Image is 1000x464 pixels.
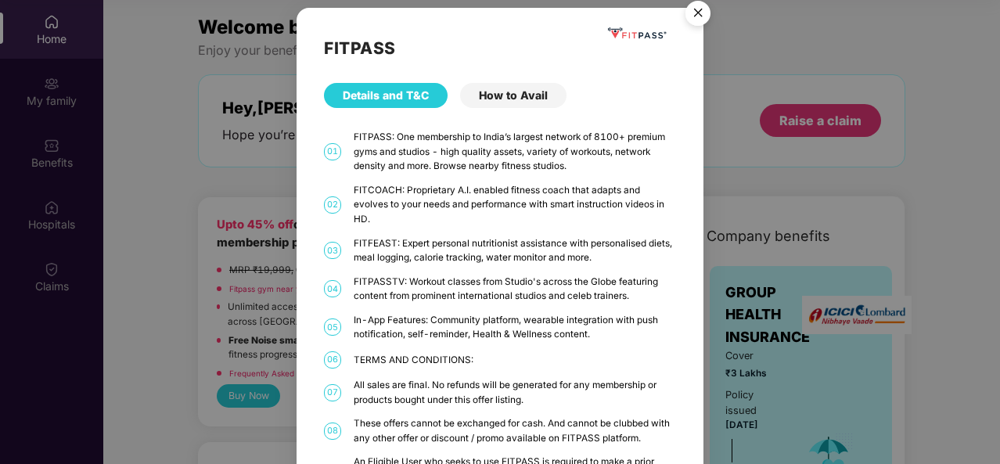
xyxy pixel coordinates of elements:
[354,313,676,342] div: In-App Features: Community platform, wearable integration with push notification, self-reminder, ...
[354,236,676,265] div: FITFEAST: Expert personal nutritionist assistance with personalised diets, meal logging, calorie ...
[354,183,676,227] div: FITCOACH: Proprietary A.I. enabled fitness coach that adapts and evolves to your needs and perfor...
[354,353,676,368] div: TERMS AND CONDITIONS:
[324,384,341,401] span: 07
[324,280,341,297] span: 04
[324,318,341,336] span: 05
[324,143,341,160] span: 01
[354,130,676,174] div: FITPASS: One membership to India’s largest network of 8100+ premium gyms and studios - high quali...
[324,196,341,214] span: 02
[460,83,567,108] div: How to Avail
[324,242,341,259] span: 03
[354,416,676,445] div: These offers cannot be exchanged for cash. And cannot be clubbed with any other offer or discount...
[324,423,341,440] span: 08
[324,35,676,61] h2: FITPASS
[606,23,668,43] img: fppp.png
[324,351,341,369] span: 06
[354,275,676,304] div: FITPASSTV: Workout classes from Studio's across the Globe featuring content from prominent intern...
[354,378,676,407] div: All sales are final. No refunds will be generated for any membership or products bought under thi...
[324,83,448,108] div: Details and T&C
